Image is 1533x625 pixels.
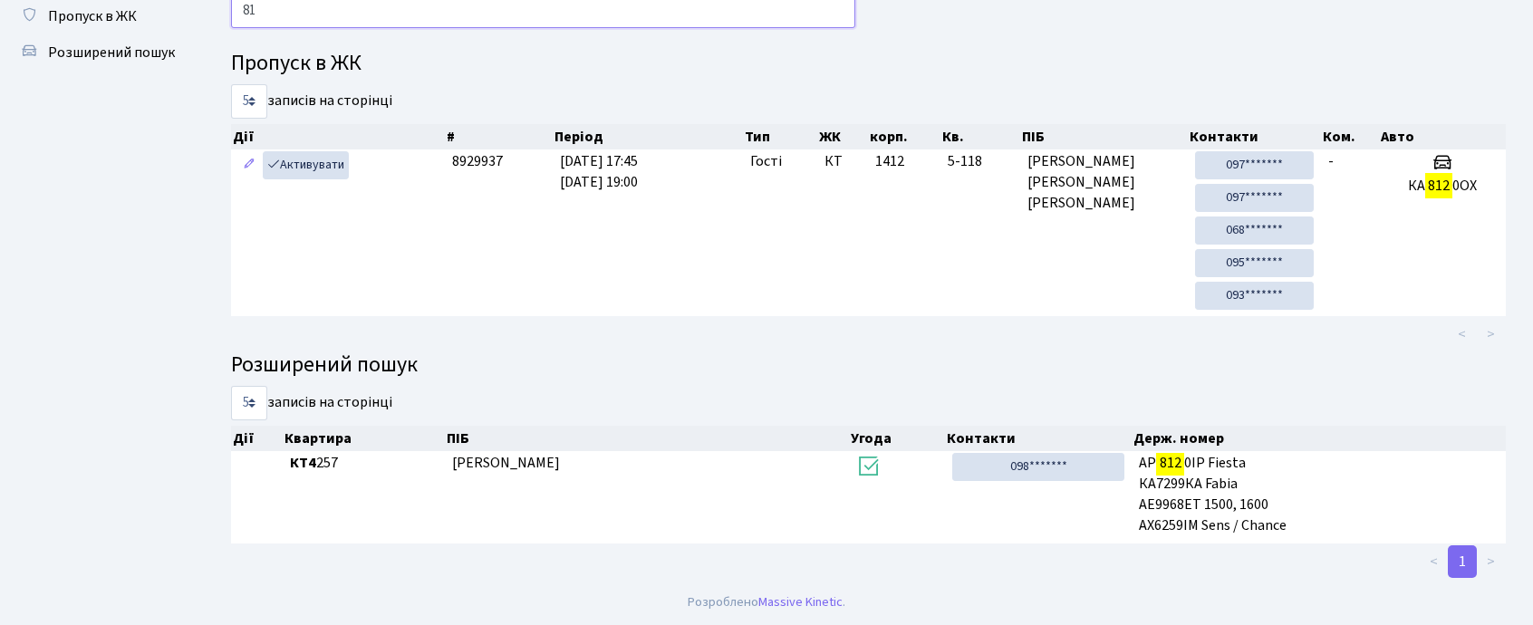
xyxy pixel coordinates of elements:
span: [DATE] 17:45 [DATE] 19:00 [560,151,638,192]
span: КТ [824,151,861,172]
mark: 812 [1156,450,1183,476]
th: Угода [849,426,946,451]
th: Тип [743,124,817,149]
th: ЖК [817,124,868,149]
h5: КА 0ОХ [1386,178,1499,195]
label: записів на сторінці [231,386,392,420]
th: Дії [231,124,445,149]
th: ПІБ [1020,124,1189,149]
mark: 812 [1425,173,1452,198]
span: 8929937 [452,151,503,171]
span: Розширений пошук [48,43,175,62]
th: Контакти [945,426,1132,451]
th: корп. [868,124,940,149]
th: # [445,124,553,149]
span: 5-118 [948,151,1013,172]
h4: Розширений пошук [231,352,1506,379]
th: Квартира [283,426,445,451]
a: Редагувати [238,151,260,179]
a: Розширений пошук [9,34,190,71]
th: Держ. номер [1132,426,1506,451]
th: Авто [1379,124,1506,149]
th: Період [553,124,743,149]
span: АР 0ІР Fiesta КА7299КА Fabia АЕ9968ЕТ 1500, 1600 АХ6259ІМ Sens / Chance [1139,453,1499,535]
span: [PERSON_NAME] [452,453,560,473]
th: Дії [231,426,283,451]
a: Активувати [263,151,349,179]
b: КТ4 [290,453,316,473]
span: 257 [290,453,438,474]
div: Розроблено . [688,592,845,612]
th: ПІБ [445,426,849,451]
span: [PERSON_NAME] [PERSON_NAME] [PERSON_NAME] [1027,151,1181,214]
label: записів на сторінці [231,84,392,119]
span: - [1328,151,1334,171]
span: 1412 [875,151,904,171]
th: Ком. [1321,124,1378,149]
select: записів на сторінці [231,84,267,119]
th: Кв. [940,124,1020,149]
a: 1 [1448,545,1477,578]
span: Пропуск в ЖК [48,6,137,26]
span: Гості [750,151,782,172]
h4: Пропуск в ЖК [231,51,1506,77]
th: Контакти [1188,124,1321,149]
a: Massive Kinetic [758,592,843,611]
select: записів на сторінці [231,386,267,420]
